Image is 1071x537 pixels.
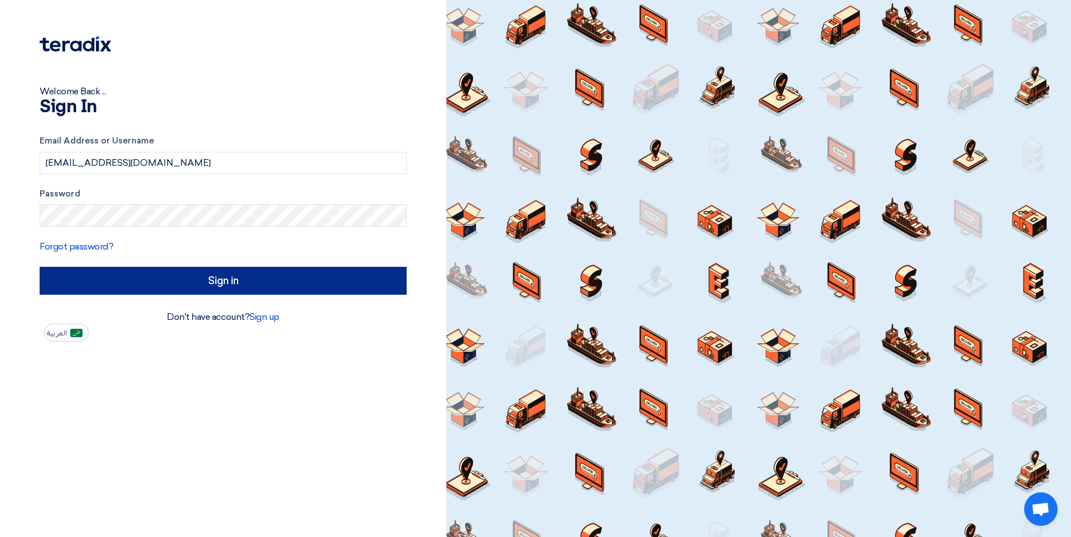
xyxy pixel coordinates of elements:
[40,241,113,252] a: Forgot password?
[40,135,407,147] label: Email Address or Username
[40,188,407,200] label: Password
[249,311,279,322] a: Sign up
[40,152,407,174] input: Enter your business email or username
[40,267,407,295] input: Sign in
[1024,492,1058,526] a: Open chat
[40,85,407,98] div: Welcome Back ...
[40,310,407,324] div: Don't have account?
[47,329,67,337] span: العربية
[40,36,111,52] img: Teradix logo
[40,98,407,116] h1: Sign In
[70,329,83,337] img: ar-AR.png
[44,324,89,342] button: العربية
